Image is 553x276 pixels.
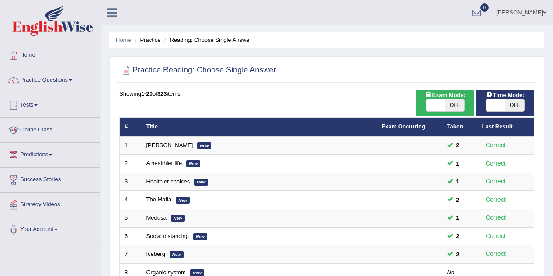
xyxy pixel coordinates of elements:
span: You can still take this question [453,231,463,241]
div: Correct [482,140,510,150]
div: Correct [482,195,510,205]
div: Showing of items. [119,90,534,98]
th: # [120,118,142,136]
div: Correct [482,159,510,169]
span: OFF [505,99,525,111]
th: Last Result [477,118,534,136]
td: 6 [120,227,142,245]
em: No [447,269,455,276]
span: You can still take this question [453,159,463,168]
a: Your Account [0,217,100,239]
a: Strategy Videos [0,193,100,214]
div: Correct [482,213,510,223]
div: Correct [482,176,510,186]
span: You can still take this question [453,177,463,186]
li: Practice [132,36,160,44]
em: New [197,142,211,149]
a: Tests [0,93,100,115]
a: Social distancing [146,233,189,239]
span: Exam Mode: [422,90,469,100]
a: Organic system [146,269,186,276]
td: 2 [120,155,142,173]
span: 0 [480,3,489,12]
b: 323 [157,90,167,97]
a: Iceberg [146,251,165,257]
span: OFF [445,99,465,111]
div: Show exams occurring in exams [416,90,474,116]
a: Home [116,37,131,43]
a: Exam Occurring [382,123,425,130]
td: 7 [120,245,142,264]
em: New [171,215,185,222]
a: Online Class [0,118,100,140]
span: You can still take this question [453,141,463,150]
a: A healthier life [146,160,182,166]
a: Success Stories [0,168,100,190]
td: 1 [120,136,142,155]
b: 1-20 [141,90,153,97]
td: 5 [120,209,142,228]
a: Healthier choices [146,178,190,185]
a: The Mafia [146,196,172,203]
th: Title [142,118,377,136]
em: New [193,233,207,240]
h2: Practice Reading: Choose Single Answer [119,64,276,77]
th: Taken [442,118,477,136]
a: Predictions [0,143,100,165]
td: 3 [120,172,142,191]
div: Correct [482,231,510,241]
a: [PERSON_NAME] [146,142,193,148]
span: Time Mode: [483,90,528,100]
div: Correct [482,249,510,259]
td: 4 [120,191,142,209]
span: You can still take this question [453,250,463,259]
a: Medusa [146,214,167,221]
span: You can still take this question [453,195,463,204]
em: New [176,197,190,204]
em: New [186,160,200,167]
em: New [194,179,208,186]
em: New [170,251,184,258]
span: You can still take this question [453,213,463,222]
a: Practice Questions [0,68,100,90]
li: Reading: Choose Single Answer [162,36,251,44]
a: Home [0,43,100,65]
